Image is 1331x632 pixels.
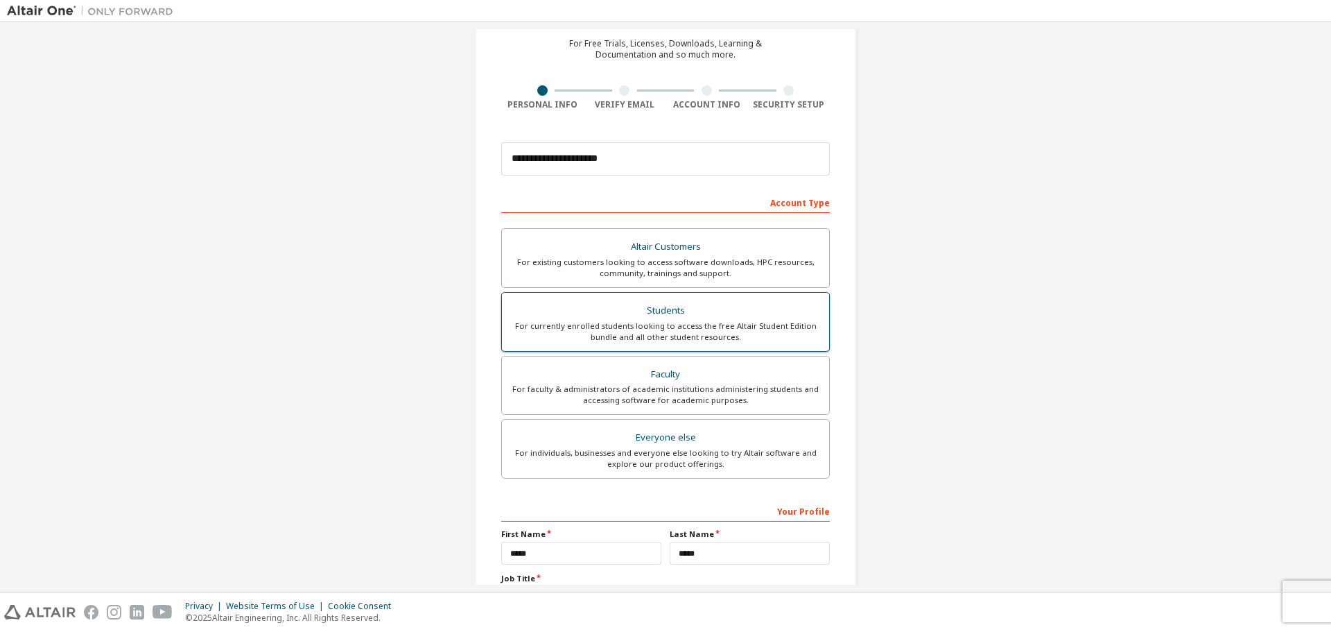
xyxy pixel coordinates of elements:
div: Create an Altair One Account [554,13,778,30]
div: Account Type [501,191,830,213]
div: Faculty [510,365,821,384]
img: linkedin.svg [130,605,144,620]
label: Last Name [670,529,830,540]
div: Students [510,301,821,321]
div: Privacy [185,601,226,612]
div: Security Setup [748,99,830,110]
label: Job Title [501,573,830,584]
div: Account Info [665,99,748,110]
div: Your Profile [501,499,830,522]
p: © 2025 Altair Engineering, Inc. All Rights Reserved. [185,612,399,624]
div: For faculty & administrators of academic institutions administering students and accessing softwa... [510,384,821,406]
label: First Name [501,529,661,540]
img: youtube.svg [153,605,173,620]
div: Cookie Consent [328,601,399,612]
img: altair_logo.svg [4,605,76,620]
div: Personal Info [501,99,584,110]
img: Altair One [7,4,180,18]
div: For currently enrolled students looking to access the free Altair Student Edition bundle and all ... [510,321,821,343]
div: Verify Email [584,99,666,110]
div: Website Terms of Use [226,601,328,612]
div: For individuals, businesses and everyone else looking to try Altair software and explore our prod... [510,447,821,470]
img: facebook.svg [84,605,98,620]
div: For existing customers looking to access software downloads, HPC resources, community, trainings ... [510,257,821,279]
div: Everyone else [510,428,821,447]
img: instagram.svg [107,605,121,620]
div: Altair Customers [510,237,821,257]
div: For Free Trials, Licenses, Downloads, Learning & Documentation and so much more. [569,38,762,60]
